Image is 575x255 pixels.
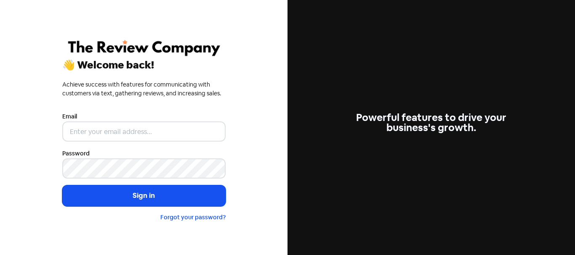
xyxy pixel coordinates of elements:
[350,113,513,133] div: Powerful features to drive your business's growth.
[160,213,226,221] a: Forgot your password?
[62,185,226,206] button: Sign in
[62,60,226,70] div: 👋 Welcome back!
[62,80,226,98] div: Achieve success with features for communicating with customers via text, gathering reviews, and i...
[62,149,90,158] label: Password
[62,121,226,142] input: Enter your email address...
[62,112,77,121] label: Email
